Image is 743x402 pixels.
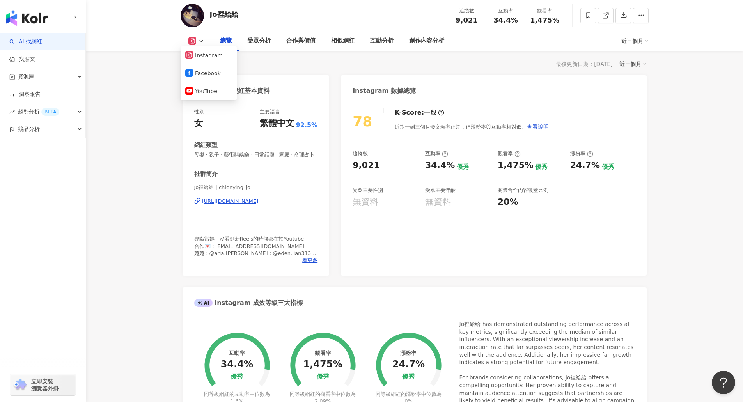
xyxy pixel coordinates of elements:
img: logo [6,10,48,26]
div: 優秀 [535,163,548,171]
div: 繁體中文 [260,117,294,129]
span: 競品分析 [18,120,40,138]
div: [URL][DOMAIN_NAME] [202,198,259,205]
span: 母嬰 · 親子 · 藝術與娛樂 · 日常話題 · 家庭 · 命理占卜 [194,151,318,158]
div: 總覽 [220,36,232,46]
div: 觀看率 [315,350,331,356]
span: 資源庫 [18,68,34,85]
button: Facebook [185,68,232,79]
button: Instagram [185,50,232,61]
span: rise [9,109,15,115]
img: KOL Avatar [181,4,204,27]
div: 互動率 [425,150,448,157]
div: 追蹤數 [353,150,368,157]
div: 近期一到三個月發文頻率正常，但漲粉率與互動率相對低。 [395,119,549,135]
div: 近三個月 [621,35,649,47]
div: Instagram 數據總覽 [353,87,416,95]
div: 互動分析 [370,36,394,46]
span: 看更多 [302,257,317,264]
div: 優秀 [457,163,469,171]
a: searchAI 找網紅 [9,38,42,46]
div: 一般 [424,108,436,117]
div: 女 [194,117,203,129]
div: 34.4% [425,159,455,172]
div: 78 [353,113,372,129]
iframe: Help Scout Beacon - Open [712,371,735,394]
div: 1,475% [498,159,534,172]
div: 商業合作內容覆蓋比例 [498,187,548,194]
div: 觀看率 [530,7,560,15]
div: Jo裡給給 [210,9,238,19]
div: 觀看率 [498,150,521,157]
span: 查看說明 [527,124,549,130]
div: Instagram 成效等級三大指標 [194,299,303,307]
div: 合作與價值 [286,36,316,46]
button: YouTube [185,86,232,97]
div: 34.4% [221,359,253,370]
div: 社群簡介 [194,170,218,178]
div: 24.7% [392,359,425,370]
img: chrome extension [12,379,28,391]
div: 優秀 [231,373,243,381]
div: 無資料 [425,196,451,208]
div: 最後更新日期：[DATE] [556,61,612,67]
div: 20% [498,196,518,208]
div: 互動率 [229,350,245,356]
div: 優秀 [402,373,415,381]
div: 受眾主要性別 [353,187,383,194]
span: Jo裡給給 | chienying_jo [194,184,318,191]
span: 92.5% [296,121,318,129]
div: 9,021 [353,159,380,172]
span: 1,475% [530,16,559,24]
span: 34.4% [493,16,518,24]
div: 漲粉率 [400,350,417,356]
div: 網紅類型 [194,141,218,149]
div: 優秀 [317,373,329,381]
div: 近三個月 [619,59,647,69]
div: 優秀 [602,163,614,171]
div: K-Score : [395,108,444,117]
div: 主要語言 [260,108,280,115]
span: 9,021 [456,16,478,24]
a: [URL][DOMAIN_NAME] [194,198,318,205]
div: 受眾分析 [247,36,271,46]
div: 漲粉率 [570,150,593,157]
a: 找貼文 [9,55,35,63]
div: 創作內容分析 [409,36,444,46]
div: 相似網紅 [331,36,355,46]
div: AI [194,299,213,307]
div: 1,475% [303,359,342,370]
span: 專職當媽｜沒看到新Reels的時候都在拍Youtube 合作💌：[EMAIL_ADDRESS][DOMAIN_NAME] 楚楚：@aria.[PERSON_NAME]：@eden.jian313... [194,236,317,263]
div: BETA [41,108,59,116]
span: 趨勢分析 [18,103,59,120]
div: 互動率 [491,7,521,15]
div: 24.7% [570,159,600,172]
div: 追蹤數 [452,7,482,15]
div: 性別 [194,108,204,115]
a: chrome extension立即安裝 瀏覽器外掛 [10,374,76,395]
span: 立即安裝 瀏覽器外掛 [31,378,59,392]
div: 受眾主要年齡 [425,187,456,194]
button: 查看說明 [527,119,549,135]
div: 無資料 [353,196,378,208]
a: 洞察報告 [9,90,41,98]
